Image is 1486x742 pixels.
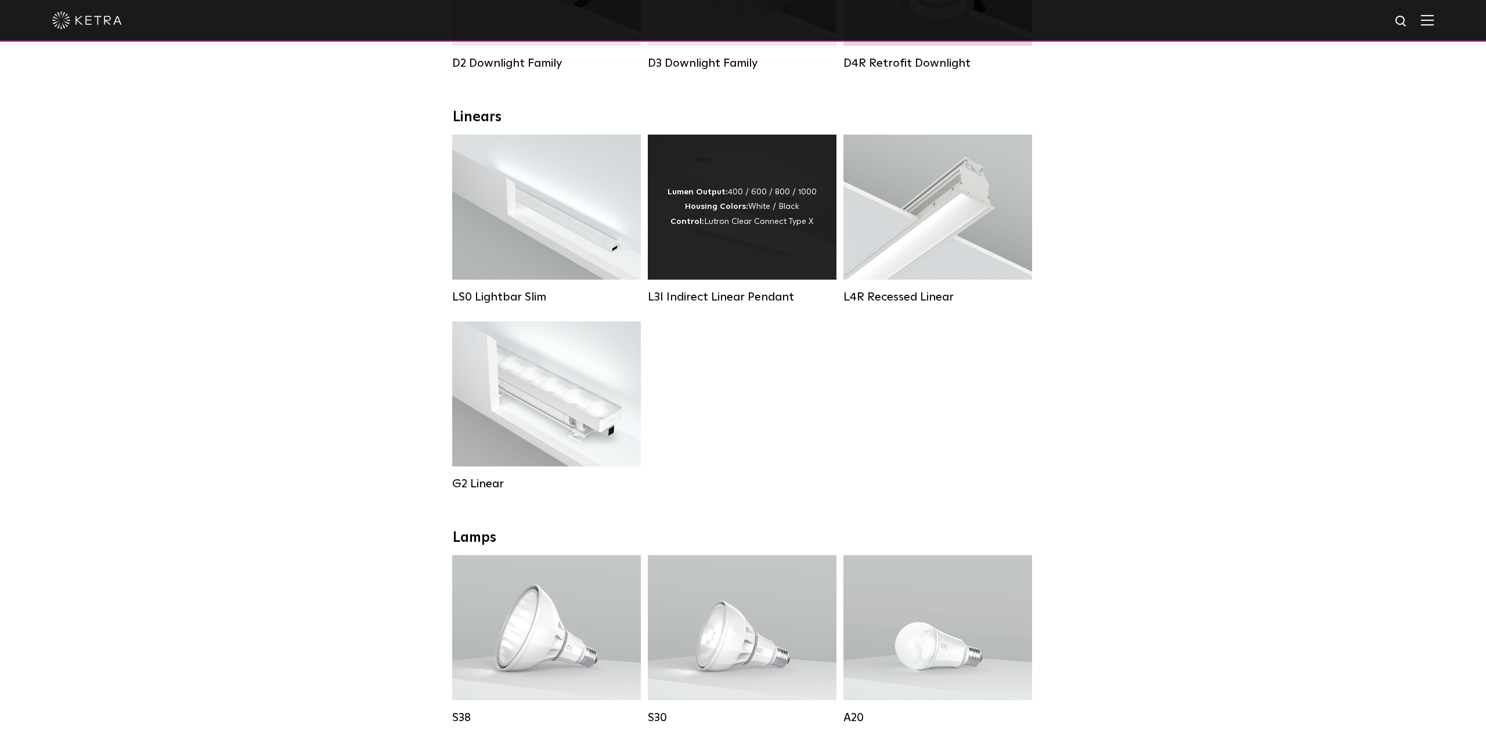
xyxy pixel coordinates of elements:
div: LS0 Lightbar Slim [452,290,641,304]
div: D2 Downlight Family [452,56,641,70]
div: L3I Indirect Linear Pendant [648,290,836,304]
div: L4R Recessed Linear [843,290,1032,304]
a: G2 Linear Lumen Output:400 / 700 / 1000Colors:WhiteBeam Angles:Flood / [GEOGRAPHIC_DATA] / Narrow... [452,321,641,491]
div: S38 [452,711,641,725]
a: LS0 Lightbar Slim Lumen Output:200 / 350Colors:White / BlackControl:X96 Controller [452,135,641,304]
div: S30 [648,711,836,725]
div: 400 / 600 / 800 / 1000 White / Black Lutron Clear Connect Type X [668,185,817,229]
a: A20 Lumen Output:600 / 800Colors:White / BlackBase Type:E26 Edison Base / GU24Beam Angles:Omni-Di... [843,555,1032,725]
strong: Housing Colors: [685,202,748,211]
img: ketra-logo-2019-white [52,12,122,29]
div: D3 Downlight Family [648,56,836,70]
div: Linears [453,109,1033,126]
div: Lamps [453,530,1033,546]
a: L3I Indirect Linear Pendant Lumen Output:400 / 600 / 800 / 1000Housing Colors:White / BlackContro... [648,135,836,304]
div: D4R Retrofit Downlight [843,56,1032,70]
img: Hamburger%20Nav.svg [1421,15,1434,26]
a: S30 Lumen Output:1100Colors:White / BlackBase Type:E26 Edison Base / GU24Beam Angles:15° / 25° / ... [648,555,836,725]
a: S38 Lumen Output:1100Colors:White / BlackBase Type:E26 Edison Base / GU24Beam Angles:10° / 25° / ... [452,555,641,725]
a: L4R Recessed Linear Lumen Output:400 / 600 / 800 / 1000Colors:White / BlackControl:Lutron Clear C... [843,135,1032,304]
strong: Lumen Output: [668,188,728,196]
img: search icon [1394,15,1409,29]
strong: Control: [670,218,704,226]
div: G2 Linear [452,477,641,491]
div: A20 [843,711,1032,725]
